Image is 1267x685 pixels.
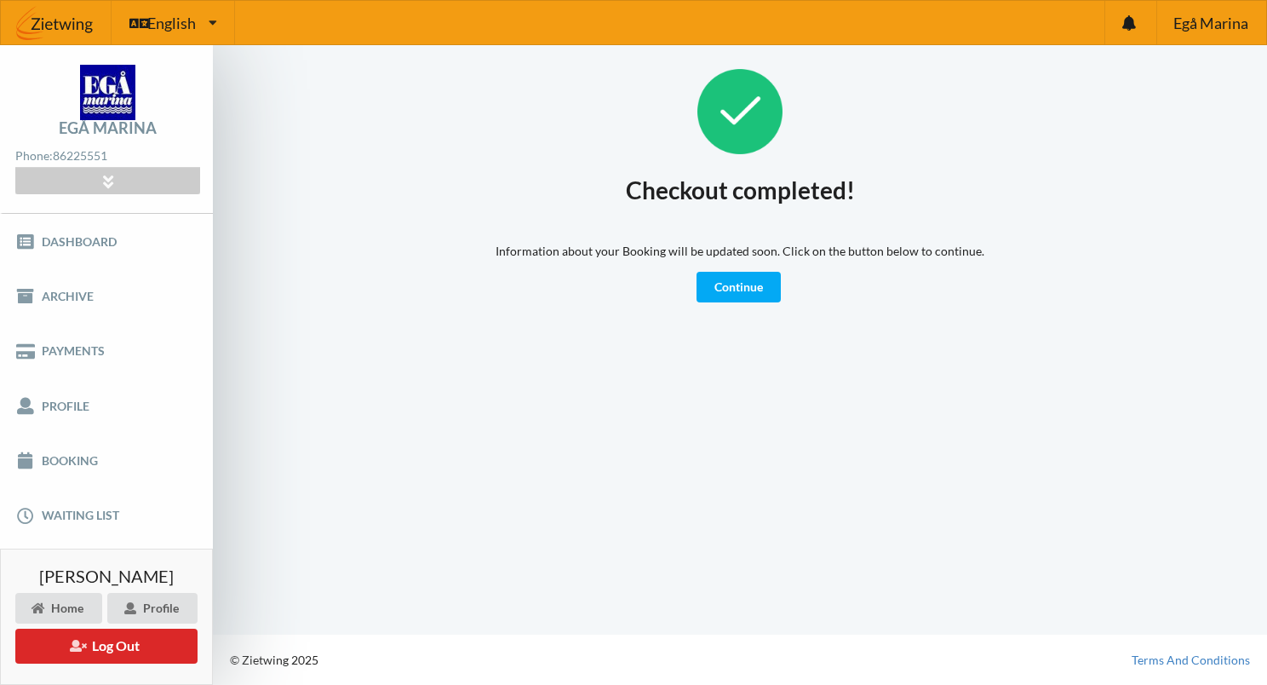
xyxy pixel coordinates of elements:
div: Phone: [15,145,199,168]
span: English [147,15,196,31]
button: Log Out [15,629,198,664]
div: Profile [107,593,198,624]
img: Success [697,69,783,154]
strong: 86225551 [53,148,107,163]
div: Egå Marina [59,120,157,135]
span: [PERSON_NAME] [39,567,174,584]
div: Home [15,593,102,624]
p: Information about your Booking will be updated soon. Click on the button below to continue. [496,243,984,260]
img: logo [80,65,135,120]
a: Continue [697,272,781,302]
span: Egå Marina [1173,15,1248,31]
h1: Checkout completed! [626,175,855,205]
a: Terms And Conditions [1132,652,1250,669]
